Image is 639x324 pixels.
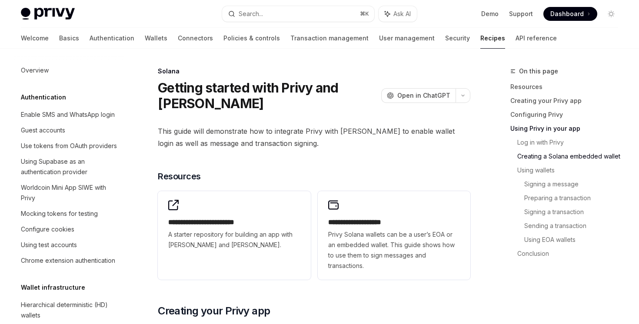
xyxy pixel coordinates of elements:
[59,28,79,49] a: Basics
[14,107,125,122] a: Enable SMS and WhatsApp login
[290,28,369,49] a: Transaction management
[14,253,125,268] a: Chrome extension authentication
[14,122,125,138] a: Guest accounts
[517,163,625,177] a: Using wallets
[222,6,374,22] button: Search...⌘K
[524,205,625,219] a: Signing a transaction
[21,300,120,321] div: Hierarchical deterministic (HD) wallets
[328,229,460,271] span: Privy Solana wallets can be a user’s EOA or an embedded wallet. This guide shows how to use them ...
[14,237,125,253] a: Using test accounts
[445,28,470,49] a: Security
[510,80,625,94] a: Resources
[21,224,74,235] div: Configure cookies
[14,297,125,323] a: Hierarchical deterministic (HD) wallets
[481,10,499,18] a: Demo
[21,92,66,102] h5: Authentication
[21,8,75,20] img: light logo
[21,156,120,177] div: Using Supabase as an authentication provider
[90,28,134,49] a: Authentication
[21,255,115,266] div: Chrome extension authentication
[318,191,470,280] a: **** **** **** *****Privy Solana wallets can be a user’s EOA or an embedded wallet. This guide sh...
[21,65,49,76] div: Overview
[519,66,558,76] span: On this page
[604,7,618,21] button: Toggle dark mode
[14,154,125,180] a: Using Supabase as an authentication provider
[517,136,625,149] a: Log in with Privy
[509,10,533,18] a: Support
[21,182,120,203] div: Worldcoin Mini App SIWE with Privy
[524,219,625,233] a: Sending a transaction
[517,149,625,163] a: Creating a Solana embedded wallet
[21,28,49,49] a: Welcome
[21,282,85,293] h5: Wallet infrastructure
[393,10,411,18] span: Ask AI
[397,91,450,100] span: Open in ChatGPT
[239,9,263,19] div: Search...
[381,88,456,103] button: Open in ChatGPT
[379,6,417,22] button: Ask AI
[510,108,625,122] a: Configuring Privy
[21,208,98,219] div: Mocking tokens for testing
[158,304,270,318] span: Creating your Privy app
[14,138,125,154] a: Use tokens from OAuth providers
[145,28,167,49] a: Wallets
[524,233,625,247] a: Using EOA wallets
[524,177,625,191] a: Signing a message
[158,125,470,149] span: This guide will demonstrate how to integrate Privy with [PERSON_NAME] to enable wallet login as w...
[379,28,435,49] a: User management
[14,222,125,237] a: Configure cookies
[517,247,625,261] a: Conclusion
[21,109,115,120] div: Enable SMS and WhatsApp login
[14,206,125,222] a: Mocking tokens for testing
[21,125,65,136] div: Guest accounts
[14,63,125,78] a: Overview
[178,28,213,49] a: Connectors
[21,141,117,151] div: Use tokens from OAuth providers
[480,28,505,49] a: Recipes
[543,7,597,21] a: Dashboard
[158,80,378,111] h1: Getting started with Privy and [PERSON_NAME]
[524,191,625,205] a: Preparing a transaction
[158,170,201,182] span: Resources
[550,10,584,18] span: Dashboard
[360,10,369,17] span: ⌘ K
[510,94,625,108] a: Creating your Privy app
[14,180,125,206] a: Worldcoin Mini App SIWE with Privy
[21,240,77,250] div: Using test accounts
[516,28,557,49] a: API reference
[223,28,280,49] a: Policies & controls
[158,67,470,76] div: Solana
[168,229,300,250] span: A starter repository for building an app with [PERSON_NAME] and [PERSON_NAME].
[510,122,625,136] a: Using Privy in your app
